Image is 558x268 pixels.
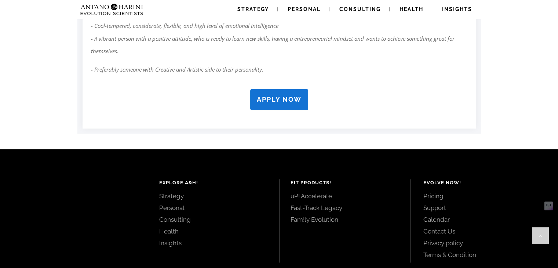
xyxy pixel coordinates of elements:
strong: APPLY NOW [257,95,302,103]
a: Support [423,204,541,212]
a: Pricing [423,192,541,200]
a: Insights [159,239,268,247]
a: Contact Us [423,227,541,235]
em: - Preferably someone with Creative and Artistic side to their personality. [91,66,263,73]
h4: EIT Products! [291,179,400,186]
a: Fast-Track Legacy [291,204,400,212]
span: Strategy [237,6,269,12]
span: Health [400,6,423,12]
span: Consulting [339,6,381,12]
a: Personal [159,204,268,212]
a: Privacy policy [423,239,541,247]
span: Personal [288,6,321,12]
a: Calendar [423,216,541,224]
span: Insights [442,6,472,12]
a: Fam!ly Evolution [291,216,400,224]
a: uP! Accelerate [291,192,400,200]
h4: Evolve Now! [423,179,541,186]
a: Strategy [159,192,268,200]
a: Health [159,227,268,235]
a: APPLY NOW [250,89,308,110]
h4: Explore A&H! [159,179,268,186]
a: Consulting [159,216,268,224]
a: Terms & Condition [423,251,541,259]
